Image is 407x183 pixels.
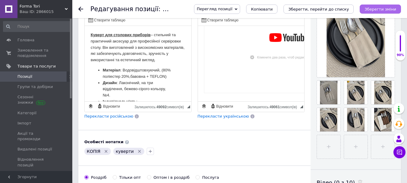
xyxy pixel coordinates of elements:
a: Створити таблицю [87,17,126,23]
span: Створити таблицю [93,18,125,23]
b: Особисті нотатки [84,140,124,144]
span: 49092 [156,105,166,109]
div: Кiлькiсть символiв [248,103,300,109]
svg: Видалити мітку [104,149,108,154]
svg: Видалити мітку [137,149,142,154]
div: Роздріб [91,175,107,180]
li: : Лаконічний, на три відділення, бежево-сірого кольору, №4. [18,54,89,73]
button: Чат з покупцем [393,146,405,158]
strong: Індивідуальність [18,73,52,78]
div: 90% Якість заповнення [395,30,405,61]
i: Зберегти, перейти до списку [288,7,349,11]
span: Потягніть для зміни розмірів [300,105,303,108]
span: Головна [17,37,34,43]
div: Оптом і в роздріб [154,175,190,180]
span: Перегляд позиції [197,7,232,11]
span: Категорії [17,110,36,116]
span: Forma Tori [20,4,65,9]
input: Пошук [3,21,71,32]
div: Повернутися назад [78,7,83,11]
span: Видалені позиції [17,147,52,152]
a: Створити таблицю [201,17,240,23]
span: Створити таблицю [206,18,239,23]
span: Потягніть для зміни розмірів [187,105,190,108]
span: Товари та послуги [17,64,56,69]
span: Сезонні знижки [17,94,56,105]
span: Перекласти українською [198,114,249,118]
button: Зберегти зміни [360,5,401,14]
iframe: Редактор, B7EA4752-7FC5-41C4-8E1A-CD7CDD79FAEA [198,26,305,101]
span: Перекласти російською [84,114,133,118]
span: Копіювати [251,7,273,11]
a: Відновити [96,103,121,109]
h1: Редагування позиції: Куверти для столових приладів бежево-сірий [90,5,316,13]
a: Зробити резервну копію зараз [201,103,207,109]
span: Відновити [102,104,120,109]
span: Групи та добірки [17,84,53,90]
span: Відновити [215,104,233,109]
li: : Можливість підкреслить фірмовий стиль вашого закладу. Вартість лого залежить від складності нан... [18,73,89,110]
span: Замовлення та повідомлення [17,48,56,58]
strong: Дизайн [18,55,32,59]
span: Імпорт [17,121,31,126]
span: 49061 [270,105,280,109]
div: 90% [396,53,405,57]
span: Відновлення позицій [17,157,56,168]
div: Кiлькiсть символiв [134,103,187,109]
i: Зберегти зміни [365,7,396,11]
a: Відновити [210,103,234,109]
span: Акції та промокоди [17,131,56,142]
strong: Матеріал [18,42,36,46]
strong: Куверт для столових приборів [6,7,66,11]
li: : Водовідштовхуючий, (80% поліестер 20%,бавовна + TEFLON) [18,41,89,54]
p: – стильний та практичний аксесуар для професійної сервіровки столу. Він виготовлений з високоякіс... [6,6,101,37]
a: Зробити резервну копію зараз [87,103,94,109]
iframe: Редактор, ABE1A697-5AF9-462F-921A-014884A99ED6 [85,26,191,101]
button: Копіювати [246,5,277,14]
span: куверти [116,149,134,154]
div: Послуга [202,175,219,180]
button: Зберегти, перейти до списку [283,5,354,14]
div: Тільки опт [119,175,141,180]
span: Позиції [17,74,32,79]
span: КОПІЯ [87,149,100,154]
div: Ваш ID: 2866015 [20,9,72,14]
